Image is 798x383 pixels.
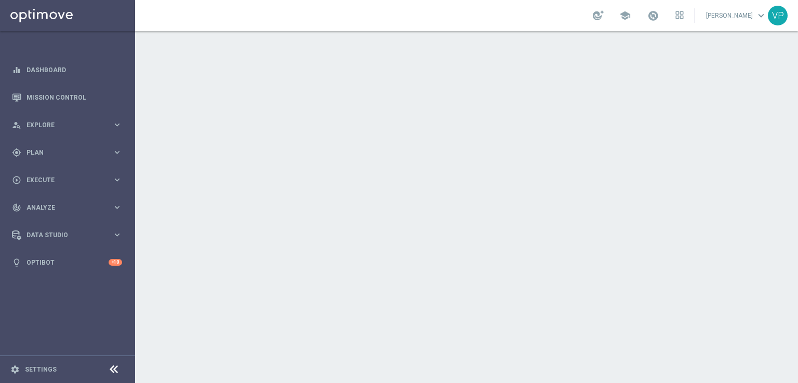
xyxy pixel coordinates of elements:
[112,120,122,130] i: keyboard_arrow_right
[11,93,123,102] button: Mission Control
[619,10,631,21] span: school
[12,120,112,130] div: Explore
[11,203,123,212] button: track_changes Analyze keyboard_arrow_right
[26,56,122,84] a: Dashboard
[26,84,122,111] a: Mission Control
[12,148,21,157] i: gps_fixed
[11,176,123,184] button: play_circle_outline Execute keyboard_arrow_right
[768,6,788,25] div: VP
[12,84,122,111] div: Mission Control
[112,230,122,240] i: keyboard_arrow_right
[112,175,122,185] i: keyboard_arrow_right
[12,175,112,185] div: Execute
[11,121,123,129] button: person_search Explore keyboard_arrow_right
[26,122,112,128] span: Explore
[12,65,21,75] i: equalizer
[12,203,112,212] div: Analyze
[26,149,112,156] span: Plan
[11,148,123,157] button: gps_fixed Plan keyboard_arrow_right
[12,120,21,130] i: person_search
[12,258,21,267] i: lightbulb
[12,203,21,212] i: track_changes
[11,258,123,267] button: lightbulb Optibot +10
[10,365,20,374] i: settings
[12,230,112,240] div: Data Studio
[26,232,112,238] span: Data Studio
[25,366,57,373] a: Settings
[12,148,112,157] div: Plan
[755,10,767,21] span: keyboard_arrow_down
[26,204,112,211] span: Analyze
[109,259,122,266] div: +10
[26,249,109,276] a: Optibot
[12,175,21,185] i: play_circle_outline
[112,202,122,212] i: keyboard_arrow_right
[12,56,122,84] div: Dashboard
[112,147,122,157] i: keyboard_arrow_right
[11,231,123,239] button: Data Studio keyboard_arrow_right
[11,66,123,74] button: equalizer Dashboard
[26,177,112,183] span: Execute
[705,8,768,23] a: [PERSON_NAME]keyboard_arrow_down
[12,249,122,276] div: Optibot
